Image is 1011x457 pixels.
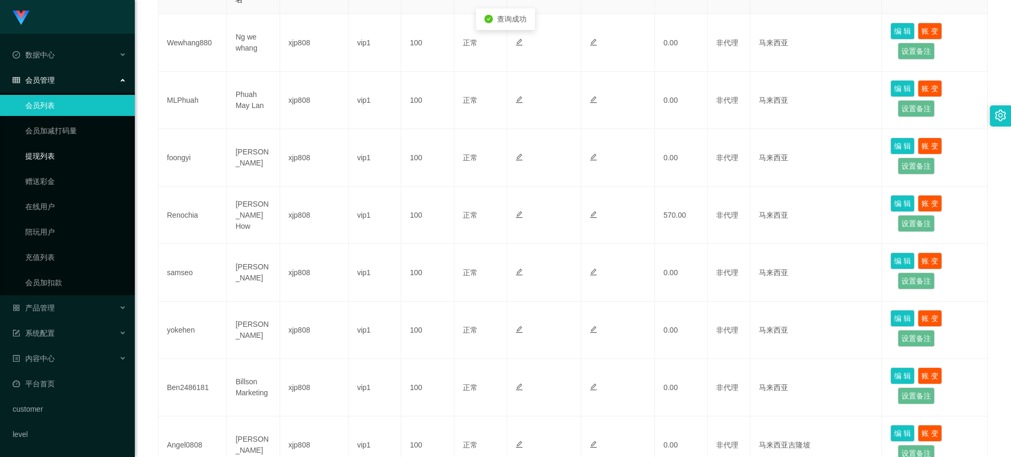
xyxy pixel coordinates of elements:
button: 账 变 [918,80,942,97]
i: 图标: edit [516,383,523,391]
i: 图标: profile [13,355,20,362]
td: 马来西亚 [750,72,883,129]
td: foongyi [158,129,227,187]
td: xjp808 [280,359,349,416]
td: 0.00 [655,129,708,187]
i: 图标: edit [516,441,523,448]
td: 100 [401,129,454,187]
a: 会员加减打码量 [25,120,126,141]
td: xjp808 [280,129,349,187]
span: 正常 [463,326,478,334]
td: Renochia [158,187,227,244]
td: Billson Marketing [227,359,280,416]
button: 账 变 [918,195,942,212]
td: samseo [158,244,227,302]
td: 马来西亚 [750,14,883,72]
span: 非代理 [716,383,738,392]
a: 陪玩用户 [25,221,126,242]
button: 编 辑 [890,195,915,212]
span: 非代理 [716,441,738,449]
span: 数据中心 [13,51,55,59]
a: customer [13,398,126,420]
td: 马来西亚 [750,129,883,187]
i: 图标: check-circle-o [13,51,20,59]
td: xjp808 [280,14,349,72]
button: 账 变 [918,367,942,384]
i: 图标: edit [590,383,597,391]
td: xjp808 [280,302,349,359]
td: xjp808 [280,187,349,244]
td: xjp808 [280,244,349,302]
button: 账 变 [918,23,942,40]
td: 马来西亚 [750,187,883,244]
i: 图标: edit [590,211,597,218]
td: yokehen [158,302,227,359]
td: 100 [401,187,454,244]
span: 内容中心 [13,354,55,363]
td: vip1 [349,14,401,72]
button: 账 变 [918,138,942,154]
i: 图标: form [13,329,20,337]
button: 设置备注 [898,387,935,404]
button: 设置备注 [898,215,935,232]
a: 充值列表 [25,247,126,268]
button: 设置备注 [898,273,935,289]
span: 非代理 [716,268,738,277]
td: vip1 [349,359,401,416]
td: Ben2486181 [158,359,227,416]
i: 图标: edit [516,268,523,276]
span: 非代理 [716,38,738,47]
td: [PERSON_NAME] [227,302,280,359]
span: 非代理 [716,211,738,219]
i: 图标: edit [590,38,597,46]
span: 非代理 [716,326,738,334]
img: logo.9652507e.png [13,11,29,25]
span: 产品管理 [13,304,55,312]
td: vip1 [349,302,401,359]
td: [PERSON_NAME] [227,244,280,302]
td: 马来西亚 [750,244,883,302]
button: 编 辑 [890,23,915,40]
i: 图标: edit [590,153,597,161]
i: 图标: edit [516,211,523,218]
button: 编 辑 [890,138,915,154]
td: 100 [401,244,454,302]
span: 正常 [463,38,478,47]
button: 账 变 [918,425,942,442]
td: [PERSON_NAME] [227,129,280,187]
button: 编 辑 [890,425,915,442]
td: 0.00 [655,72,708,129]
button: 设置备注 [898,330,935,347]
button: 账 变 [918,310,942,327]
td: 0.00 [655,244,708,302]
span: 正常 [463,211,478,219]
a: level [13,424,126,445]
span: 正常 [463,96,478,104]
td: vip1 [349,129,401,187]
button: 编 辑 [890,310,915,327]
a: 会员列表 [25,95,126,116]
td: 0.00 [655,14,708,72]
td: xjp808 [280,72,349,129]
button: 设置备注 [898,158,935,174]
i: 图标: table [13,76,20,84]
span: 正常 [463,441,478,449]
i: 图标: edit [590,96,597,103]
i: 图标: edit [516,326,523,333]
i: 图标: edit [590,326,597,333]
button: 编 辑 [890,252,915,269]
td: [PERSON_NAME] How [227,187,280,244]
button: 编 辑 [890,80,915,97]
button: 编 辑 [890,367,915,384]
a: 赠送彩金 [25,171,126,192]
td: vip1 [349,72,401,129]
a: 图标: dashboard平台首页 [13,373,126,394]
i: 图标: edit [516,38,523,46]
span: 正常 [463,153,478,162]
td: 100 [401,72,454,129]
span: 系统配置 [13,329,55,337]
i: 图标: edit [516,153,523,161]
i: 图标: appstore-o [13,304,20,312]
i: 图标: edit [590,441,597,448]
a: 在线用户 [25,196,126,217]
